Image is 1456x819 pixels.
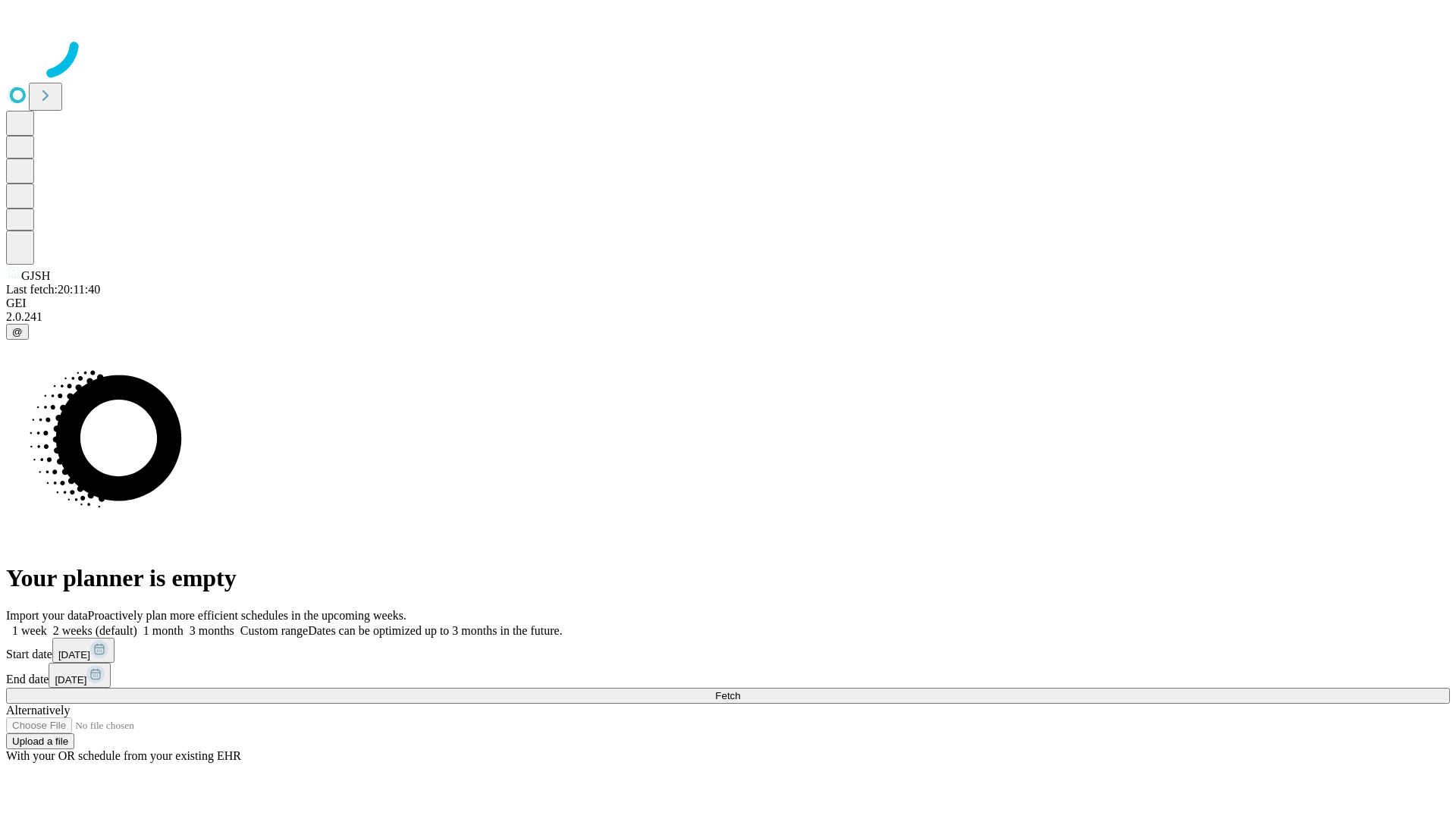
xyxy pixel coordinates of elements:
[6,688,1450,704] button: Fetch
[88,609,406,622] span: Proactively plan more efficient schedules in the upcoming weeks.
[21,269,50,282] span: GJSH
[6,283,100,296] span: Last fetch: 20:11:40
[240,624,308,637] span: Custom range
[6,324,29,340] button: @
[52,638,115,663] button: [DATE]
[49,663,111,688] button: [DATE]
[6,749,241,762] span: With your OR schedule from your existing EHR
[55,674,86,686] span: [DATE]
[6,564,1450,592] h1: Your planner is empty
[308,624,562,637] span: Dates can be optimized up to 3 months in the future.
[715,690,740,701] span: Fetch
[143,624,184,637] span: 1 month
[6,297,1450,310] div: GEI
[6,733,74,749] button: Upload a file
[12,326,23,337] span: @
[53,624,137,637] span: 2 weeks (default)
[6,663,1450,688] div: End date
[6,310,1450,324] div: 2.0.241
[6,609,88,622] span: Import your data
[12,624,47,637] span: 1 week
[6,638,1450,663] div: Start date
[58,649,90,661] span: [DATE]
[190,624,234,637] span: 3 months
[6,704,70,717] span: Alternatively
